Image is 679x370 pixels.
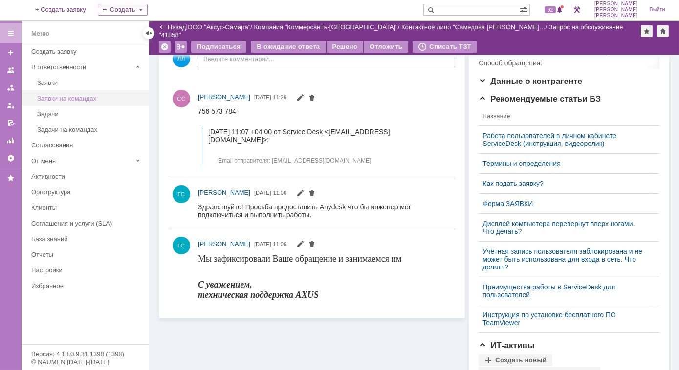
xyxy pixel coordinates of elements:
li: Поменять мой пароль от учетной записи [20,46,282,54]
a: Форма ЗАЯВКИ [482,200,648,207]
span: Удалить [308,190,316,198]
span: Email отправителя: [EMAIL_ADDRESS][DOMAIN_NAME] [20,50,173,57]
div: Создать заявку [31,48,143,55]
div: | [186,23,187,30]
a: Отчеты [3,133,19,148]
div: От меня [31,157,132,164]
li: Нужно освободить память на компьютере, не могу файлы скачивать. [20,30,282,38]
a: База знаний [27,231,147,247]
span: 11:06 [273,190,287,196]
a: Настройки [27,263,147,278]
div: Версия: 4.18.0.9.31.1398 (1398) [31,351,139,357]
a: Заявки в моей ответственности [3,80,19,96]
a: Активности [27,169,147,184]
a: Задачи на командах [33,122,147,137]
div: Сделать домашней страницей [657,25,669,37]
div: Настройки [31,267,143,274]
span: Редактировать [296,241,304,249]
span: [PERSON_NAME] [594,13,638,19]
div: База знаний [31,235,143,243]
span: [DATE] [254,241,271,247]
span: 92 [545,6,556,13]
a: Термины и определения [482,160,648,167]
a: Компания "Коммерсантъ-[GEOGRAPHIC_DATA]" [254,23,398,31]
div: Клиенты [31,204,143,211]
div: Отчеты [31,251,143,258]
div: Активности [31,173,143,180]
a: Заявки на командах [33,91,147,106]
a: ООО "Аксус-Самара" [188,23,251,31]
div: Заявки [37,79,143,86]
div: Соглашения и услуги (SLA) [31,220,143,227]
span: [PERSON_NAME] [594,1,638,7]
div: Скрыть меню [143,27,154,39]
div: Избранное [31,282,132,289]
a: Настройки [3,150,19,166]
div: / [254,23,401,31]
span: Удалить [308,241,316,249]
a: Создать заявку [3,45,19,61]
a: Соглашения и услуги (SLA) [27,216,147,231]
a: Контактное лицо "Самедова [PERSON_NAME]… [401,23,546,31]
span: [DATE] [254,190,271,196]
div: Способ обращения: [479,59,589,67]
a: Создать заявку [27,44,147,59]
span: Данные о контрагенте [479,77,582,86]
span: [PERSON_NAME] [198,240,250,247]
div: В ответственности [31,63,132,71]
div: Меню [31,28,49,40]
span: Расширенный поиск [520,4,529,14]
a: Задачи [33,106,147,122]
div: Оргструктура [31,188,143,196]
a: Назад [168,23,186,31]
div: Задачи [37,110,143,118]
span: 11:26 [273,94,287,100]
a: [PERSON_NAME] [198,188,250,198]
a: Преимущества работы в ServiceDesk для пользователей [482,283,648,299]
a: Отчеты [27,247,147,262]
span: Редактировать [296,190,304,198]
a: Заявки на командах [3,62,19,78]
span: [PERSON_NAME] [198,189,250,196]
span: Удалить [308,95,316,103]
span: [PERSON_NAME] [594,7,638,13]
blockquote: [DATE] 11:07 +04:00 от Service Desk <[EMAIL_ADDRESS][DOMAIN_NAME]>: [5,21,244,62]
span: [DATE] [254,94,271,100]
a: [PERSON_NAME] [198,92,250,102]
a: Как подать заявку? [482,180,648,187]
th: Название [479,107,652,126]
div: Запрос на обслуживание "41858" [159,23,623,39]
li: Настроить принтер. [20,38,282,46]
a: [PERSON_NAME] [198,239,250,249]
a: Перейти в интерфейс администратора [571,4,583,16]
a: Мои заявки [3,98,19,113]
div: / [401,23,549,31]
span: ЛЛ [173,50,190,67]
a: Клиенты [27,200,147,215]
span: Редактировать [296,95,304,103]
a: Дисплей компьютера перевернут вверх ногами. Что делать? [482,220,648,235]
span: 11:06 [273,241,287,247]
span: Рекомендуемые статьи БЗ [479,94,601,103]
a: Мои согласования [3,115,19,131]
div: Заявки на командах [37,95,143,102]
div: / [188,23,254,31]
div: Согласования [31,142,143,149]
a: Работа пользователей в личном кабинете ServiceDesk (инструкция, видеоролик) [482,132,648,147]
a: Заявки [33,75,147,90]
span: [PERSON_NAME] [198,93,250,101]
a: Учётная запись пользователя заблокирована и не может быть использована для входа в сеть. Что делать? [482,247,648,271]
div: Создать [98,4,148,16]
div: Задачи на командах [37,126,143,133]
div: © NAUMEN [DATE]-[DATE] [31,359,139,365]
div: Удалить [159,41,171,53]
a: Инструкция по установке бесплатного ПО TeamViewer [482,311,648,327]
